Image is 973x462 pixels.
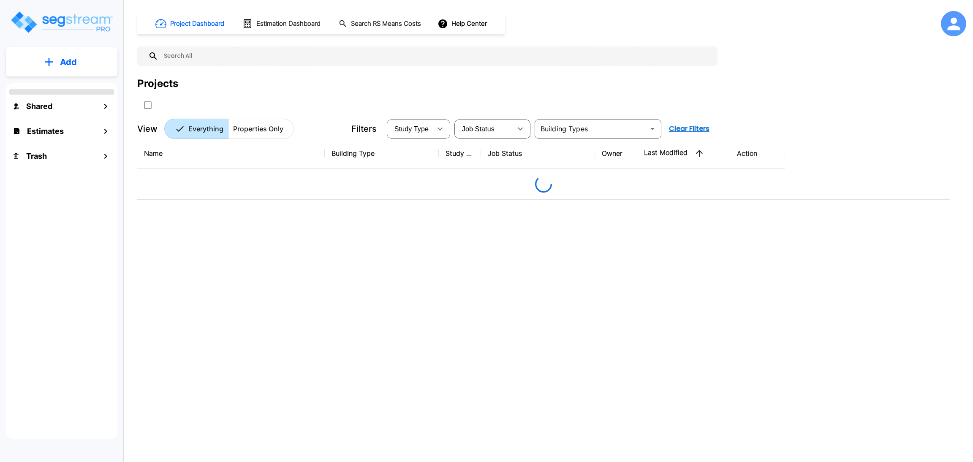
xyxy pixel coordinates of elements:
[537,123,645,135] input: Building Types
[325,138,439,169] th: Building Type
[637,138,730,169] th: Last Modified
[137,76,178,91] div: Projects
[26,150,47,162] h1: Trash
[462,125,495,133] span: Job Status
[10,10,113,34] img: Logo
[439,138,481,169] th: Study Type
[481,138,595,169] th: Job Status
[137,138,325,169] th: Name
[228,119,294,139] button: Properties Only
[436,16,490,32] button: Help Center
[595,138,637,169] th: Owner
[335,16,426,32] button: Search RS Means Costs
[188,124,223,134] p: Everything
[456,117,512,141] div: Select
[137,122,158,135] p: View
[239,15,325,33] button: Estimation Dashboard
[26,101,52,112] h1: Shared
[164,119,294,139] div: Platform
[170,19,224,29] h1: Project Dashboard
[139,97,156,114] button: SelectAll
[60,56,77,68] p: Add
[158,46,713,66] input: Search All
[351,122,377,135] p: Filters
[389,117,432,141] div: Select
[233,124,283,134] p: Properties Only
[666,120,713,137] button: Clear Filters
[647,123,658,135] button: Open
[256,19,321,29] h1: Estimation Dashboard
[6,50,117,74] button: Add
[27,125,64,137] h1: Estimates
[351,19,421,29] h1: Search RS Means Costs
[164,119,228,139] button: Everything
[394,125,429,133] span: Study Type
[730,138,785,169] th: Action
[152,14,229,33] button: Project Dashboard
